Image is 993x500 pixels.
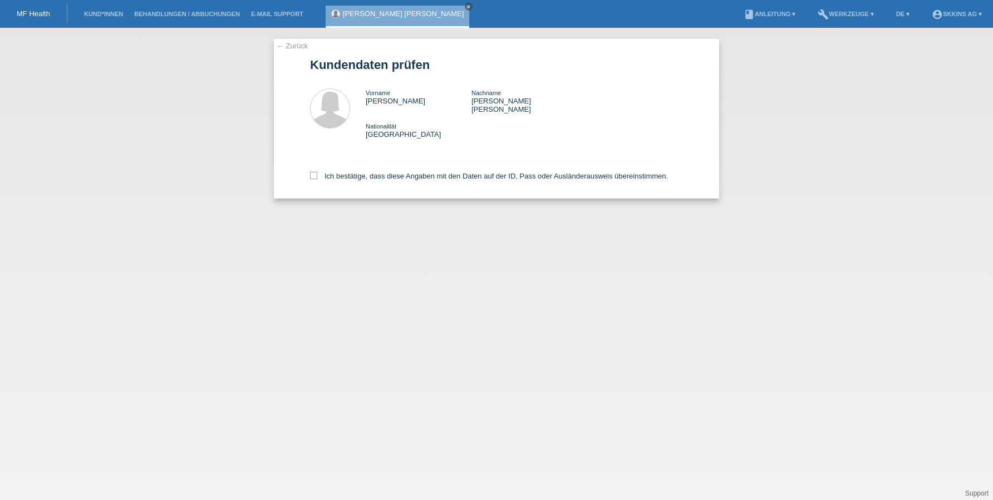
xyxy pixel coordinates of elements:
a: close [465,3,473,11]
div: [GEOGRAPHIC_DATA] [366,122,471,138]
a: Behandlungen / Abbuchungen [129,11,245,17]
i: book [744,9,755,20]
a: bookAnleitung ▾ [738,11,801,17]
label: Ich bestätige, dass diese Angaben mit den Daten auf der ID, Pass oder Ausländerausweis übereinsti... [310,172,668,180]
a: account_circleSKKINS AG ▾ [926,11,987,17]
div: [PERSON_NAME] [366,88,471,105]
a: ← Zurück [277,42,308,50]
a: buildWerkzeuge ▾ [812,11,879,17]
i: account_circle [932,9,943,20]
a: Kund*innen [78,11,129,17]
i: build [818,9,829,20]
span: Nationalität [366,123,396,130]
i: close [466,4,471,9]
a: MF Health [17,9,50,18]
a: E-Mail Support [245,11,309,17]
span: Nachname [471,90,501,96]
div: [PERSON_NAME] [PERSON_NAME] [471,88,577,113]
a: DE ▾ [891,11,915,17]
span: Vorname [366,90,390,96]
a: Support [965,489,989,497]
h1: Kundendaten prüfen [310,58,683,72]
a: [PERSON_NAME] [PERSON_NAME] [343,9,464,18]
